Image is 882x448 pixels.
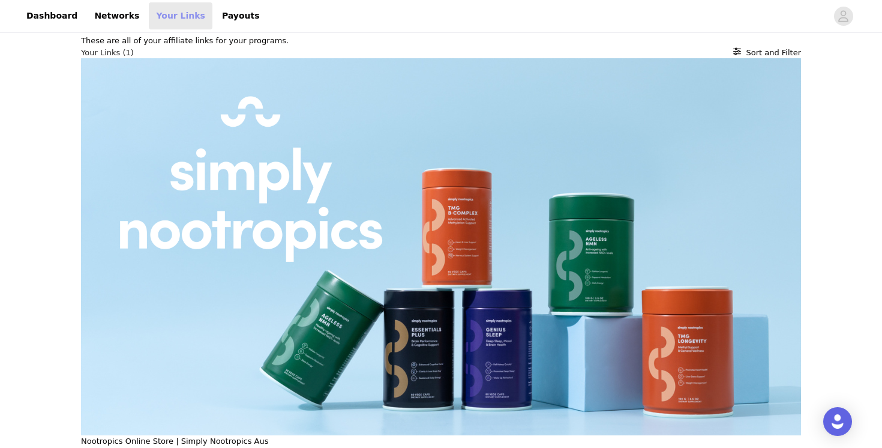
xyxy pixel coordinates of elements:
a: Networks [87,2,146,29]
a: Your Links [149,2,212,29]
button: Nootropics Online Store | Simply Nootropics Aus [81,435,269,447]
h3: Your Links (1) [81,47,134,59]
div: avatar [838,7,849,26]
div: Open Intercom Messenger [823,407,852,436]
a: Payouts [215,2,267,29]
p: These are all of your affiliate links for your programs. [81,35,801,47]
a: Dashboard [19,2,85,29]
img: Nootropics Online Store | Simply Nootropics Aus [81,58,801,435]
button: Sort and Filter [733,47,801,59]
